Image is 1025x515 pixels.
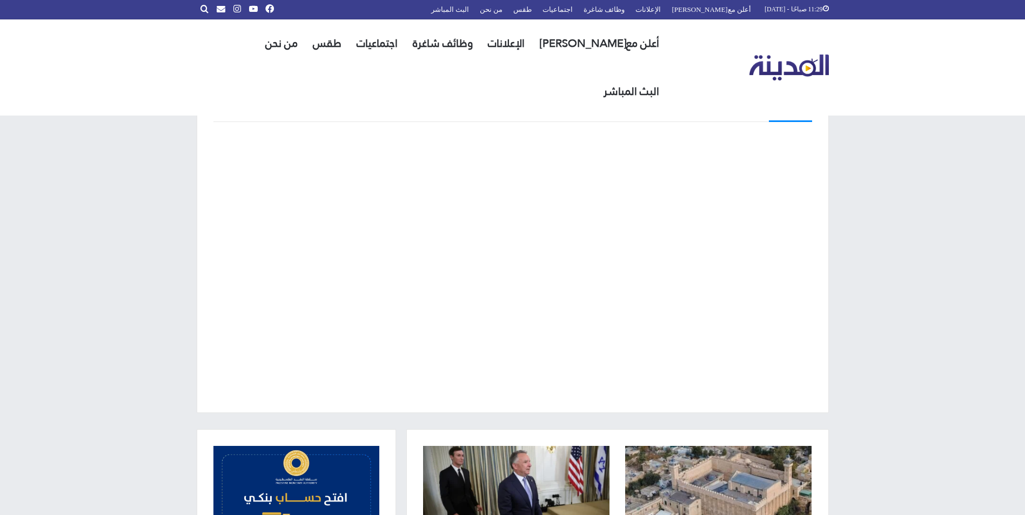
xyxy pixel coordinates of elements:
a: البث المباشر [596,67,667,116]
a: من نحن [258,19,305,67]
a: أعلن مع[PERSON_NAME] [532,19,667,67]
a: وظائف شاغرة [405,19,480,67]
img: تلفزيون المدينة [749,55,829,81]
a: طقس [305,19,349,67]
a: اجتماعيات [349,19,405,67]
a: الإعلانات [480,19,532,67]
